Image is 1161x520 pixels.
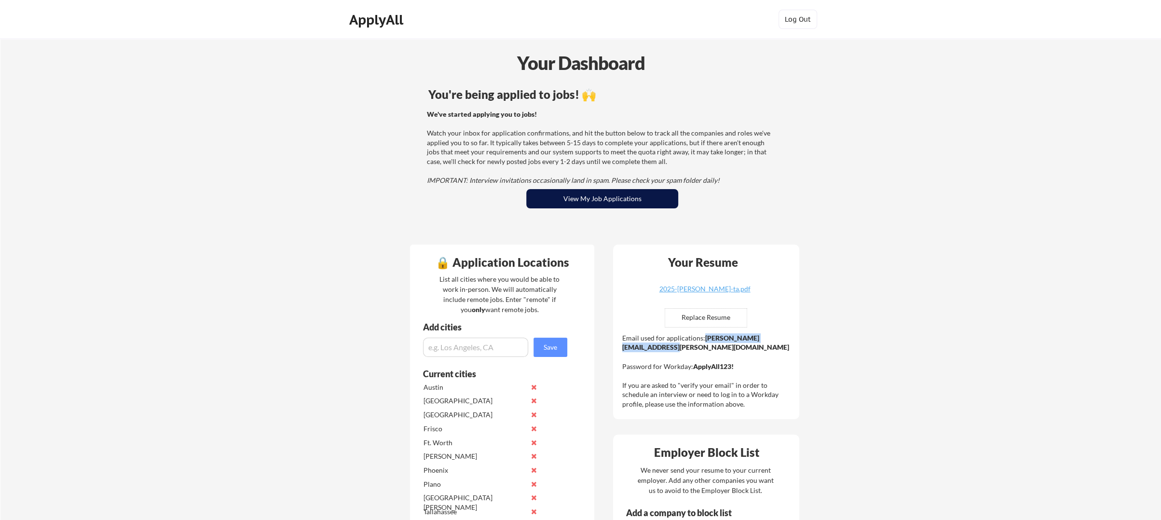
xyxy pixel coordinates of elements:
div: Your Dashboard [1,49,1161,77]
div: 2025-[PERSON_NAME]-ta.pdf [647,286,762,292]
div: Tallahassee [423,507,525,517]
div: Employer Block List [617,447,796,458]
button: Log Out [779,10,817,29]
button: View My Job Applications [526,189,678,208]
div: Austin [423,383,525,392]
a: 2025-[PERSON_NAME]-ta.pdf [647,286,762,301]
div: Watch your inbox for application confirmations, and hit the button below to track all the compani... [427,109,775,185]
div: Phoenix [423,465,525,475]
div: Frisco [423,424,525,434]
div: We never send your resume to your current employer. Add any other companies you want us to avoid ... [637,465,774,495]
em: IMPORTANT: Interview invitations occasionally land in spam. Please check your spam folder daily! [427,176,720,184]
div: [GEOGRAPHIC_DATA] [423,396,525,406]
strong: [PERSON_NAME][EMAIL_ADDRESS][PERSON_NAME][DOMAIN_NAME] [622,334,789,352]
div: ApplyAll [349,12,406,28]
div: 🔒 Application Locations [412,257,592,268]
div: [GEOGRAPHIC_DATA] [423,410,525,420]
div: You're being applied to jobs! 🙌 [428,89,776,100]
div: Add cities [423,323,570,331]
div: Ft. Worth [423,438,525,448]
div: Your Resume [655,257,751,268]
div: Current cities [423,369,557,378]
div: [PERSON_NAME] [423,452,525,461]
strong: ApplyAll123! [693,362,734,370]
div: List all cities where you would be able to work in-person. We will automatically include remote j... [433,274,566,315]
div: Add a company to block list [626,508,747,517]
strong: We've started applying you to jobs! [427,110,537,118]
div: Email used for applications: Password for Workday: If you are asked to "verify your email" in ord... [622,333,792,409]
div: Plano [423,479,525,489]
strong: only [472,305,485,314]
div: [GEOGRAPHIC_DATA][PERSON_NAME] [423,493,525,512]
button: Save [533,338,567,357]
input: e.g. Los Angeles, CA [423,338,528,357]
